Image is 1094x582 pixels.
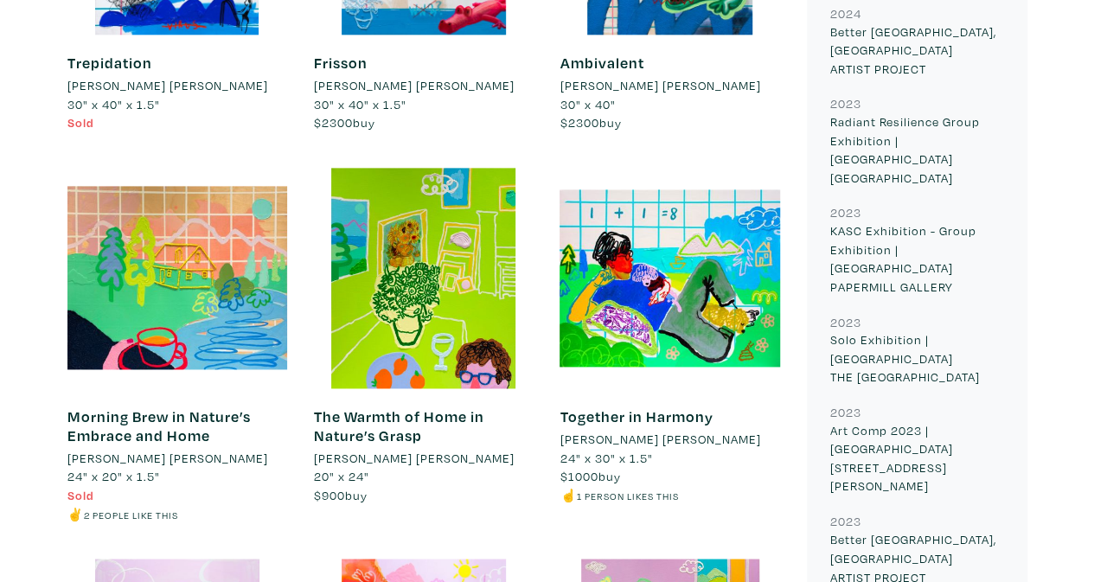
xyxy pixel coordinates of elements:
[560,76,780,95] a: [PERSON_NAME] [PERSON_NAME]
[313,487,344,503] span: $900
[67,505,288,524] li: ✌️
[313,406,483,445] a: The Warmth of Home in Nature’s Grasp
[560,76,760,95] li: [PERSON_NAME] [PERSON_NAME]
[67,114,94,131] span: Sold
[313,76,534,95] a: [PERSON_NAME] [PERSON_NAME]
[313,114,374,131] span: buy
[67,76,268,95] li: [PERSON_NAME] [PERSON_NAME]
[84,508,178,521] small: 2 people like this
[830,404,861,420] small: 2023
[560,468,598,484] span: $1000
[830,204,861,221] small: 2023
[560,430,760,449] li: [PERSON_NAME] [PERSON_NAME]
[560,96,615,112] span: 30" x 40"
[830,95,861,112] small: 2023
[67,406,251,445] a: Morning Brew in Nature’s Embrace and Home
[560,486,780,505] li: ☝️
[67,53,152,73] a: Trepidation
[830,5,861,22] small: 2024
[313,449,514,468] li: [PERSON_NAME] [PERSON_NAME]
[560,468,620,484] span: buy
[67,76,288,95] a: [PERSON_NAME] [PERSON_NAME]
[67,96,160,112] span: 30" x 40" x 1.5"
[313,468,368,484] span: 20" x 24"
[313,114,352,131] span: $2300
[560,450,652,466] span: 24" x 30" x 1.5"
[560,114,621,131] span: buy
[830,22,1004,79] p: Better [GEOGRAPHIC_DATA], [GEOGRAPHIC_DATA] ARTIST PROJECT
[67,468,160,484] span: 24" x 20" x 1.5"
[830,421,1004,496] p: Art Comp 2023 | [GEOGRAPHIC_DATA] [STREET_ADDRESS][PERSON_NAME]
[560,114,598,131] span: $2300
[67,449,268,468] li: [PERSON_NAME] [PERSON_NAME]
[67,487,94,503] span: Sold
[576,489,678,502] small: 1 person likes this
[830,221,1004,296] p: KASC Exhibition - Group Exhibition | [GEOGRAPHIC_DATA] PAPERMILL GALLERY
[830,513,861,529] small: 2023
[560,430,780,449] a: [PERSON_NAME] [PERSON_NAME]
[830,314,861,330] small: 2023
[313,449,534,468] a: [PERSON_NAME] [PERSON_NAME]
[313,96,406,112] span: 30" x 40" x 1.5"
[830,330,1004,387] p: Solo Exhibition | [GEOGRAPHIC_DATA] THE [GEOGRAPHIC_DATA]
[560,406,713,426] a: Together in Harmony
[830,112,1004,187] p: Radiant Resilience Group Exhibition | [GEOGRAPHIC_DATA] [GEOGRAPHIC_DATA]
[313,487,367,503] span: buy
[67,449,288,468] a: [PERSON_NAME] [PERSON_NAME]
[313,76,514,95] li: [PERSON_NAME] [PERSON_NAME]
[560,53,643,73] a: Ambivalent
[313,53,367,73] a: Frisson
